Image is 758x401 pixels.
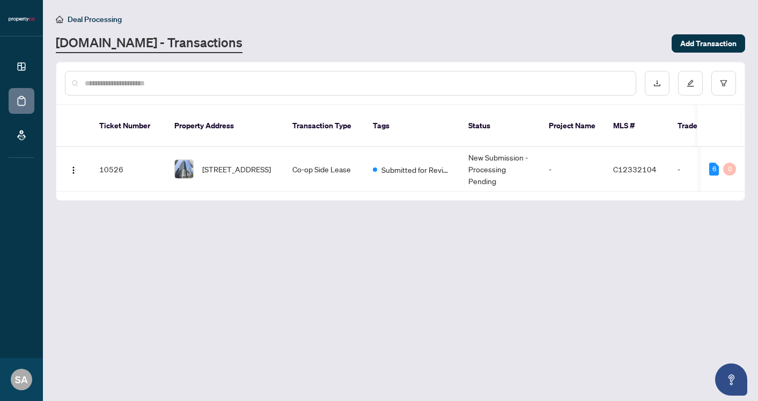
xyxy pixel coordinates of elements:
[678,71,703,96] button: edit
[720,79,727,87] span: filter
[91,105,166,147] th: Ticket Number
[711,71,736,96] button: filter
[715,363,747,396] button: Open asap
[91,147,166,192] td: 10526
[15,372,28,387] span: SA
[364,105,460,147] th: Tags
[381,164,451,176] span: Submitted for Review
[166,105,284,147] th: Property Address
[540,105,605,147] th: Project Name
[653,79,661,87] span: download
[669,105,744,147] th: Trade Number
[69,166,78,174] img: Logo
[645,71,669,96] button: download
[680,35,737,52] span: Add Transaction
[65,161,82,178] button: Logo
[460,105,540,147] th: Status
[56,34,242,53] a: [DOMAIN_NAME] - Transactions
[723,163,736,176] div: 0
[202,163,271,175] span: [STREET_ADDRESS]
[460,147,540,192] td: New Submission - Processing Pending
[284,105,364,147] th: Transaction Type
[687,79,694,87] span: edit
[56,16,63,23] span: home
[709,163,719,176] div: 6
[613,164,657,174] span: C12332104
[672,34,745,53] button: Add Transaction
[175,160,193,178] img: thumbnail-img
[68,14,122,24] span: Deal Processing
[669,147,744,192] td: -
[9,16,34,23] img: logo
[284,147,364,192] td: Co-op Side Lease
[605,105,669,147] th: MLS #
[540,147,605,192] td: -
